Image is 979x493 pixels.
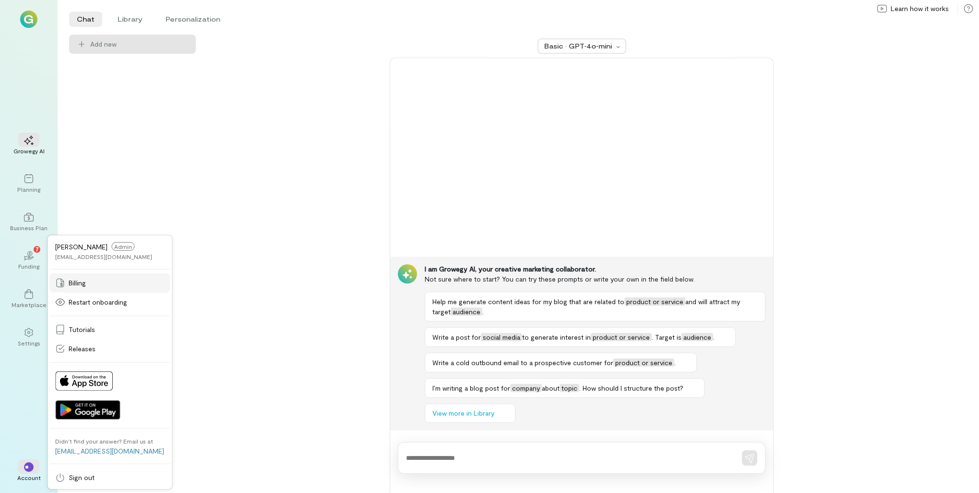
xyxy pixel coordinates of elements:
div: [EMAIL_ADDRESS][DOMAIN_NAME] [55,253,152,260]
a: Business Plan [12,205,46,239]
span: Releases [69,344,96,354]
li: Library [110,12,150,27]
span: 7 [36,245,39,253]
li: Personalization [158,12,228,27]
span: . Target is [652,333,681,341]
a: Growegy AI [12,128,46,162]
span: [PERSON_NAME] [55,242,107,250]
a: Releases [49,339,170,358]
div: Account [17,474,41,481]
span: Help me generate content ideas for my blog that are related to [432,297,624,306]
span: about [542,384,560,392]
span: company [510,384,542,392]
button: Write a post forsocial mediato generate interest inproduct or service. Target isaudience. [425,327,736,347]
span: audience [451,308,482,316]
div: Settings [18,339,40,347]
span: social media [481,333,522,341]
span: Tutorials [69,325,95,334]
span: to generate interest in [522,333,591,341]
span: Sign out [69,473,95,482]
div: Growegy AI [13,147,45,155]
span: topic [560,384,579,392]
div: Didn’t find your answer? Email us at [55,437,153,445]
span: Billing [69,278,86,288]
a: Marketplace [12,282,46,316]
a: [EMAIL_ADDRESS][DOMAIN_NAME] [55,447,164,455]
a: Restart onboarding [49,293,170,312]
span: product or service [624,297,685,306]
a: Funding [12,243,46,278]
li: Chat [69,12,102,27]
span: . [482,308,484,316]
span: . How should I structure the post? [579,384,683,392]
div: Funding [18,262,39,270]
div: Planning [17,185,40,193]
a: Planning [12,166,46,201]
span: product or service [591,333,652,341]
span: audience [681,333,713,341]
span: Learn how it works [891,4,949,13]
span: . [713,333,715,341]
div: I am Growegy AI, your creative marketing collaborator. [425,264,765,274]
button: View more in Library [425,404,515,423]
div: Marketplace [12,301,47,308]
span: product or service [613,358,674,367]
button: Help me generate content ideas for my blog that are related toproduct or serviceand will attract ... [425,292,765,321]
span: Admin [111,242,134,251]
span: Write a post for [432,333,481,341]
a: Sign out [49,468,170,487]
img: Get it on Google Play [55,400,120,419]
a: Tutorials [49,320,170,339]
span: Add new [90,39,117,49]
span: Write a cold outbound email to a prospective customer for [432,358,613,367]
span: Restart onboarding [69,297,127,307]
span: I’m writing a blog post for [432,384,510,392]
div: Basic · GPT‑4o‑mini [544,41,613,51]
div: Not sure where to start? You can try these prompts or write your own in the field below. [425,274,765,284]
span: . [674,358,676,367]
span: View more in Library [432,408,494,418]
a: Settings [12,320,46,355]
a: Billing [49,273,170,293]
button: I’m writing a blog post forcompanyabouttopic. How should I structure the post? [425,378,704,398]
img: Download on App Store [55,371,113,391]
div: Business Plan [10,224,48,232]
button: Write a cold outbound email to a prospective customer forproduct or service. [425,353,697,372]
